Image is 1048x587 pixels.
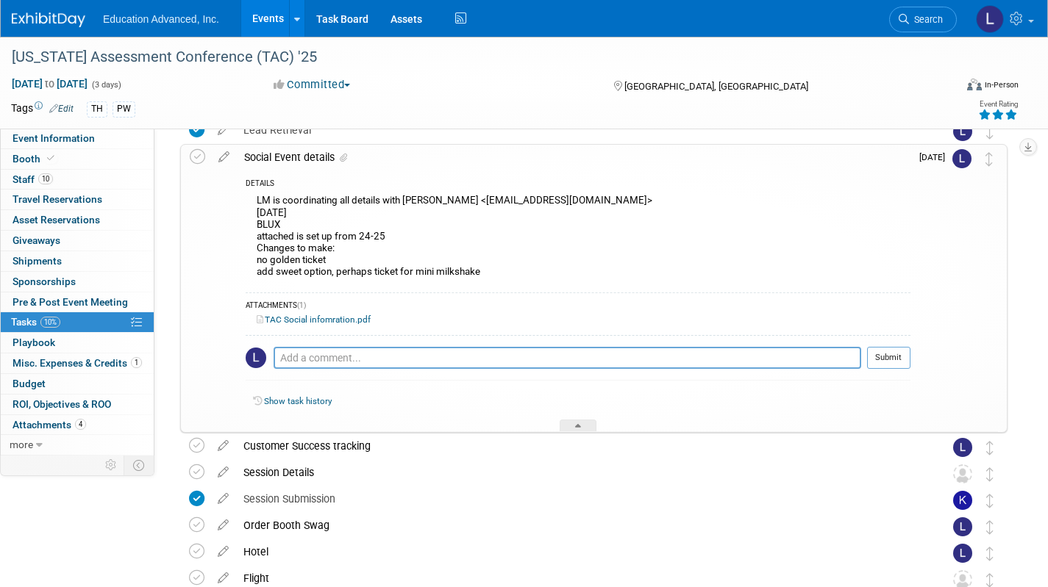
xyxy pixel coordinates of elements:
span: Staff [13,173,53,185]
td: Toggle Event Tabs [124,455,154,475]
button: Committed [268,77,356,93]
div: Event Rating [978,101,1018,108]
a: edit [210,439,236,453]
span: Education Advanced, Inc. [103,13,219,25]
img: ExhibitDay [12,12,85,27]
span: more [10,439,33,450]
div: Hotel [236,539,924,564]
a: edit [210,545,236,558]
span: [DATE] [DATE] [11,77,88,90]
a: more [1,435,154,455]
span: Event Information [13,132,95,144]
div: Event Format [869,76,1019,98]
span: Asset Reservations [13,214,100,226]
div: Session Details [236,460,924,485]
i: Move task [986,467,994,481]
span: 10% [40,317,60,328]
img: Kim Tunnell [953,491,972,510]
div: Session Submission [236,486,924,511]
div: Lead Retrieval [236,118,924,143]
i: Move task [985,152,993,166]
span: (3 days) [90,80,121,90]
i: Move task [986,573,994,587]
span: Budget [13,378,46,389]
button: Submit [867,347,910,369]
i: Move task [986,520,994,534]
a: Budget [1,374,154,394]
div: Social Event details [237,145,910,170]
a: ROI, Objectives & ROO [1,395,154,414]
span: Playbook [13,336,55,348]
a: Edit [49,104,74,114]
a: TAC Social infomration.pdf [257,314,371,325]
i: Move task [986,547,994,561]
a: Playbook [1,333,154,353]
a: edit [210,492,236,505]
div: [US_STATE] Assessment Conference (TAC) '25 [7,44,933,71]
span: Booth [13,153,57,165]
span: (1) [297,301,306,309]
a: Booth [1,149,154,169]
i: Booth reservation complete [47,154,54,162]
img: Lara Miller [976,5,1004,33]
img: Lara Miller [953,122,972,141]
a: edit [210,519,236,532]
span: 4 [75,419,86,430]
a: Asset Reservations [1,210,154,230]
span: Pre & Post Event Meeting [13,296,128,308]
i: Move task [986,494,994,508]
div: In-Person [984,79,1019,90]
a: edit [210,466,236,479]
div: DETAILS [246,179,910,191]
i: Move task [986,125,994,139]
img: Lara Miller [952,149,972,168]
span: Misc. Expenses & Credits [13,357,142,369]
span: Search [909,14,943,25]
img: Lara Miller [246,347,266,368]
img: Format-Inperson.png [967,79,982,90]
img: Lara Miller [953,544,972,563]
td: Tags [11,101,74,118]
td: Personalize Event Tab Strip [99,455,124,475]
a: Show task history [264,396,332,406]
a: Staff10 [1,170,154,190]
div: PW [113,101,135,117]
span: [GEOGRAPHIC_DATA], [GEOGRAPHIC_DATA] [624,81,808,92]
a: Giveaways [1,231,154,251]
a: Shipments [1,251,154,271]
a: edit [210,572,236,585]
img: Lara Miller [953,517,972,536]
span: [DATE] [919,152,952,162]
span: Tasks [11,316,60,328]
span: 1 [131,357,142,368]
span: Shipments [13,255,62,267]
span: Attachments [13,419,86,431]
span: Sponsorships [13,276,76,287]
img: Unassigned [953,464,972,483]
span: ROI, Objectives & ROO [13,398,111,410]
a: Attachments4 [1,415,154,435]
a: Tasks10% [1,312,154,332]
span: to [43,78,57,90]
a: edit [210,123,236,137]
span: Giveaways [13,234,60,246]
i: Move task [986,441,994,455]
div: LM is coordinating all details with [PERSON_NAME] <[EMAIL_ADDRESS][DOMAIN_NAME]> [DATE] BLUX atta... [246,191,910,284]
div: Customer Success tracking [236,433,924,458]
a: edit [211,151,237,164]
div: Order Booth Swag [236,513,924,538]
a: Sponsorships [1,272,154,292]
a: Event Information [1,129,154,148]
span: Travel Reservations [13,193,102,205]
div: TH [87,101,107,117]
a: Search [889,7,957,32]
span: 10 [38,173,53,184]
a: Pre & Post Event Meeting [1,292,154,312]
a: Misc. Expenses & Credits1 [1,353,154,373]
img: Lara Miller [953,438,972,457]
a: Travel Reservations [1,190,154,209]
div: ATTACHMENTS [246,300,910,313]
